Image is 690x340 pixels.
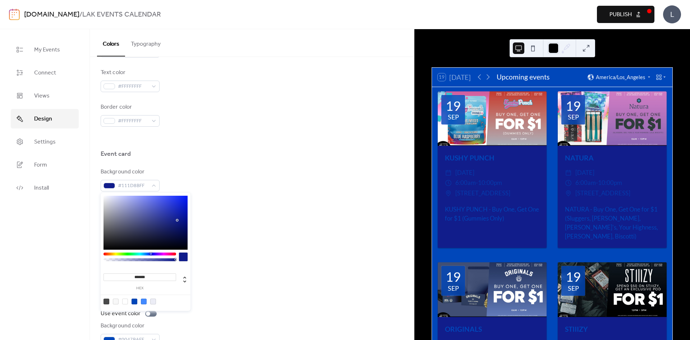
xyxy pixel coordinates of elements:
[609,10,632,19] span: Publish
[565,178,572,188] div: ​
[11,109,79,128] a: Design
[445,188,452,199] div: ​
[445,168,452,178] div: ​
[663,5,681,23] div: L
[568,285,579,291] div: Sep
[438,205,547,223] div: KUSHY PUNCH - Buy One, Get One for $1 (Gummies Only)
[103,286,176,290] label: hex
[122,299,128,304] div: rgb(255, 255, 255)
[11,155,79,174] a: Form
[448,285,459,291] div: Sep
[438,153,547,163] div: KUSHY PUNCH
[24,8,79,22] a: [DOMAIN_NAME]
[34,184,49,192] span: Install
[596,178,598,188] span: -
[113,299,119,304] div: rgb(248, 248, 248)
[446,99,461,112] div: 19
[565,188,572,199] div: ​
[34,69,56,77] span: Connect
[125,29,166,56] button: Typography
[101,309,141,318] div: Use event color
[34,46,60,54] span: My Events
[596,75,645,80] span: America/Los_Angeles
[82,8,161,22] b: LAK EVENTS CALENDAR
[597,6,654,23] button: Publish
[34,161,47,169] span: Form
[11,132,79,151] a: Settings
[446,270,461,283] div: 19
[558,324,667,335] div: STIIIZY
[445,178,452,188] div: ​
[34,92,50,100] span: Views
[598,178,622,188] span: 10:00pm
[566,99,581,112] div: 19
[558,153,667,163] div: NATURA
[11,63,79,82] a: Connect
[11,178,79,198] a: Install
[497,72,549,82] div: Upcoming events
[79,8,82,22] b: /
[101,103,158,112] div: Border color
[566,270,581,283] div: 19
[455,178,476,188] span: 6:00am
[478,178,502,188] span: 10:00pm
[150,299,156,304] div: rgb(236, 237, 246)
[568,114,579,120] div: Sep
[141,299,147,304] div: rgb(67, 138, 255)
[34,138,56,146] span: Settings
[575,168,594,178] span: [DATE]
[34,115,52,123] span: Design
[101,68,158,77] div: Text color
[575,178,596,188] span: 6:00am
[575,188,630,199] span: [STREET_ADDRESS]
[101,150,131,158] div: Event card
[118,82,148,91] span: #FFFFFFFF
[558,205,667,241] div: NATURA - Buy One, Get One for $1 (Sluggers, [PERSON_NAME], [PERSON_NAME]'s, Your Highness, [PERSO...
[455,168,474,178] span: [DATE]
[448,114,459,120] div: Sep
[438,324,547,335] div: ORIGINALS
[565,168,572,178] div: ​
[97,29,125,56] button: Colors
[476,178,478,188] span: -
[118,117,148,126] span: #FFFFFFFF
[118,182,148,190] span: #111D8BFF
[455,188,510,199] span: [STREET_ADDRESS]
[101,322,158,330] div: Background color
[103,299,109,304] div: rgb(74, 74, 74)
[11,40,79,59] a: My Events
[101,168,158,176] div: Background color
[132,299,137,304] div: rgb(0, 71, 186)
[9,9,20,20] img: logo
[11,86,79,105] a: Views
